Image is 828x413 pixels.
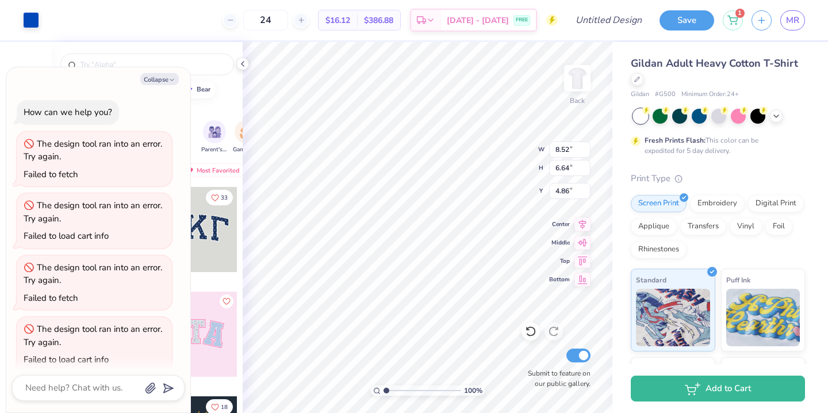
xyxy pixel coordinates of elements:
[201,120,228,154] button: filter button
[325,14,350,26] span: $16.12
[179,81,216,98] button: bear
[24,138,162,163] div: The design tool ran into an error. Try again.
[631,172,805,185] div: Print Type
[201,146,228,154] span: Parent's Weekend
[206,190,233,205] button: Like
[631,376,805,401] button: Add to Cart
[208,125,221,139] img: Parent's Weekend Image
[221,195,228,201] span: 33
[220,295,233,308] button: Like
[140,73,179,85] button: Collapse
[201,120,228,154] div: filter for Parent's Weekend
[730,218,762,235] div: Vinyl
[780,10,805,30] a: MR
[570,95,585,106] div: Back
[726,362,794,374] span: Metallic & Glitter Ink
[549,276,570,284] span: Bottom
[690,195,745,212] div: Embroidery
[680,218,726,235] div: Transfers
[660,10,714,30] button: Save
[197,86,210,93] div: bear
[726,289,800,346] img: Puff Ink
[464,385,482,396] span: 100 %
[566,9,651,32] input: Untitled Design
[631,90,649,100] span: Gildan
[631,195,687,212] div: Screen Print
[79,59,227,70] input: Try "Alpha"
[240,125,253,139] img: Game Day Image
[549,220,570,228] span: Center
[636,274,666,286] span: Standard
[24,262,162,286] div: The design tool ran into an error. Try again.
[364,14,393,26] span: $386.88
[24,323,162,348] div: The design tool ran into an error. Try again.
[631,241,687,258] div: Rhinestones
[24,169,78,180] div: Failed to fetch
[636,362,664,374] span: Neon Ink
[24,354,109,365] div: Failed to load cart info
[233,146,259,154] span: Game Day
[233,120,259,154] button: filter button
[549,239,570,247] span: Middle
[631,56,798,70] span: Gildan Adult Heavy Cotton T-Shirt
[180,163,245,177] div: Most Favorited
[24,292,78,304] div: Failed to fetch
[566,67,589,90] img: Back
[786,14,799,27] span: MR
[655,90,676,100] span: # G500
[243,10,288,30] input: – –
[233,120,259,154] div: filter for Game Day
[765,218,792,235] div: Foil
[24,106,112,118] div: How can we help you?
[748,195,804,212] div: Digital Print
[516,16,528,24] span: FREE
[735,9,745,18] span: 1
[726,274,750,286] span: Puff Ink
[447,14,509,26] span: [DATE] - [DATE]
[221,404,228,410] span: 18
[24,200,162,224] div: The design tool ran into an error. Try again.
[645,136,706,145] strong: Fresh Prints Flash:
[24,230,109,242] div: Failed to load cart info
[522,368,591,389] label: Submit to feature on our public gallery.
[549,257,570,265] span: Top
[645,135,786,156] div: This color can be expedited for 5 day delivery.
[636,289,710,346] img: Standard
[631,218,677,235] div: Applique
[681,90,739,100] span: Minimum Order: 24 +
